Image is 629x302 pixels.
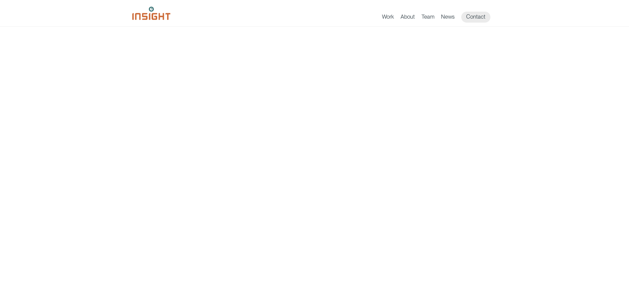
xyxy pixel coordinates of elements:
img: Insight Marketing Design [132,7,170,20]
a: About [401,13,415,23]
a: News [441,13,455,23]
nav: primary navigation menu [382,12,497,23]
a: Work [382,13,394,23]
a: Contact [461,12,490,23]
a: Team [421,13,434,23]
